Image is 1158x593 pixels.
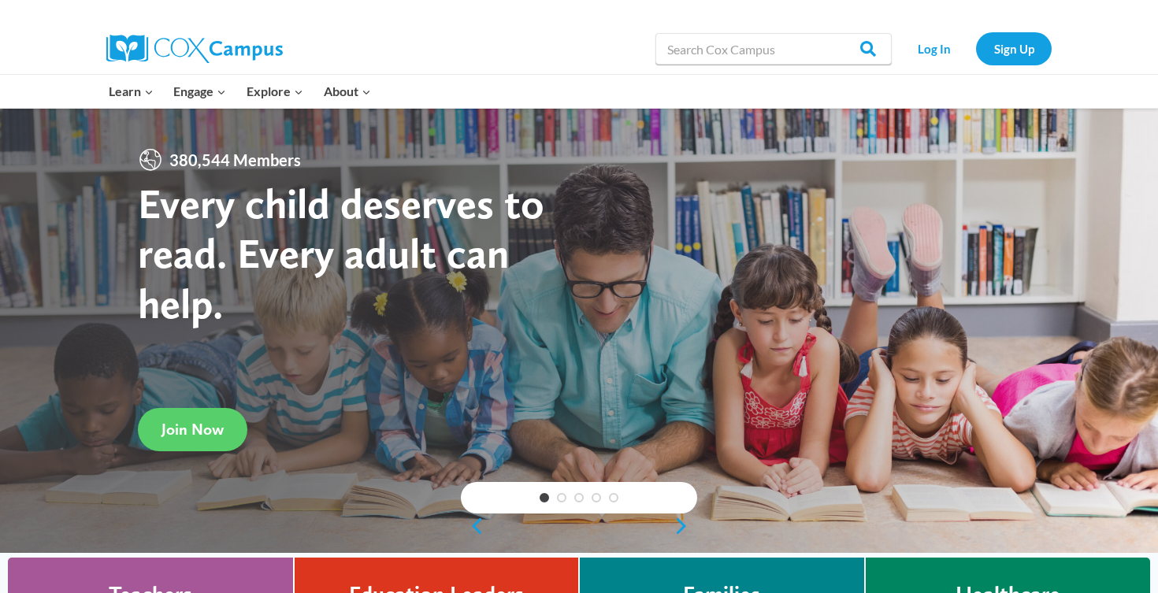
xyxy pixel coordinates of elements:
a: Sign Up [976,32,1052,65]
a: 3 [574,493,584,502]
img: Cox Campus [106,35,283,63]
a: next [674,517,697,536]
nav: Primary Navigation [98,75,380,108]
a: 2 [557,493,566,502]
a: Log In [900,32,968,65]
span: Engage [173,81,226,102]
a: previous [461,517,484,536]
input: Search Cox Campus [655,33,892,65]
strong: Every child deserves to read. Every adult can help. [138,178,544,328]
a: 1 [540,493,549,502]
span: About [324,81,371,102]
a: 4 [592,493,601,502]
nav: Secondary Navigation [900,32,1052,65]
a: Join Now [138,408,247,451]
div: content slider buttons [461,510,697,542]
span: Explore [247,81,303,102]
a: 5 [609,493,618,502]
span: Join Now [161,420,224,439]
span: 380,544 Members [163,147,307,172]
span: Learn [109,81,154,102]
